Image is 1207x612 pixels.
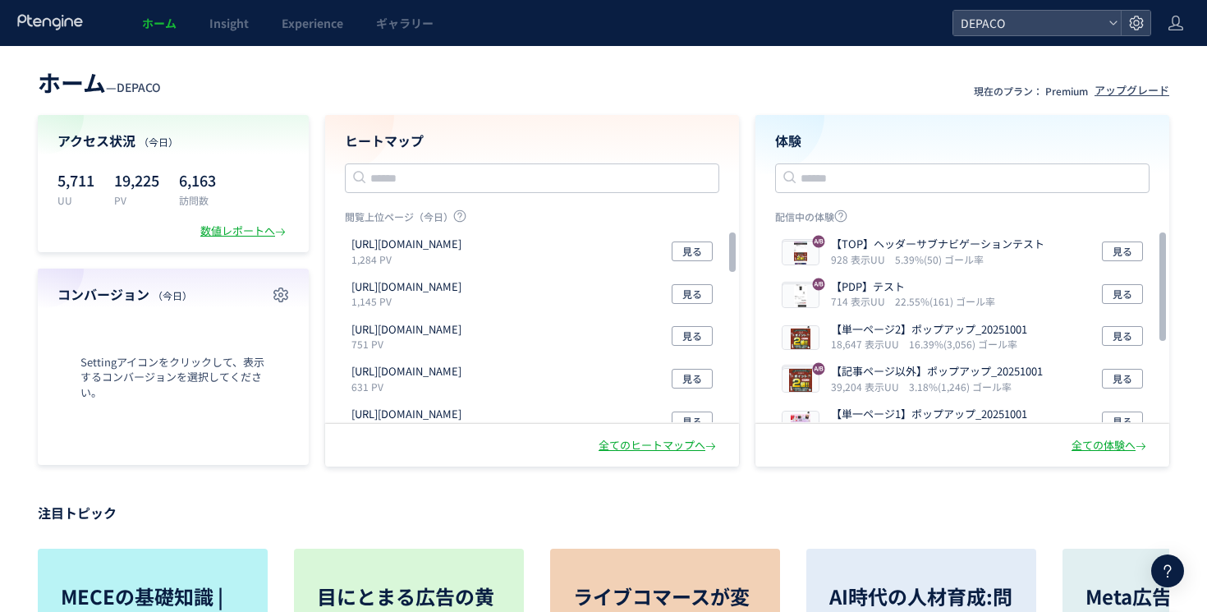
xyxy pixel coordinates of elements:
i: 3.18%(1,246) ゴール率 [909,380,1012,393]
p: 6,163 [179,167,216,193]
p: PV [114,193,159,207]
p: 【PDP】テスト [831,279,989,295]
h4: アクセス状況 [57,131,289,150]
span: ギャラリー [376,15,434,31]
i: 714 表示UU [831,294,892,308]
p: 【単一ページ1】ポップアップ_20251001 [831,407,1027,422]
span: 見る [682,326,702,346]
i: 5.39%(50) ゴール率 [895,252,984,266]
p: 注目トピック [38,499,1169,526]
button: 見る [672,242,713,261]
i: 18,647 表示UU [831,337,906,351]
span: 見る [1113,412,1132,431]
div: 全てのヒートマップへ [599,438,719,453]
p: 【TOP】ヘッダーサブナビゲーションテスト [831,237,1044,252]
p: UU [57,193,94,207]
p: 配信中の体験 [775,209,1150,230]
img: efb613e78dd385384c17f0edc23d335a1759280285655.png [782,369,819,392]
p: 【単一ページ2】ポップアップ_20251001 [831,322,1027,338]
span: 見る [682,369,702,389]
p: 19,225 [114,167,159,193]
i: 39,204 表示UU [831,380,906,393]
div: 数値レポートへ [200,223,289,239]
img: c513e7d9b251eb435c695b29973e1f3f1753750925059.jpeg [782,284,819,307]
p: https://depaco.daimaru-matsuzakaya.jp/articles/list/b220225a [351,364,461,380]
button: 見る [1102,412,1143,431]
div: 全ての体験へ [1072,438,1150,453]
p: 1,145 PV [351,294,468,308]
span: ホーム [38,66,106,99]
i: 16.39%(3,056) ゴール率 [909,337,1017,351]
p: 現在のプラン： Premium [974,84,1088,98]
span: （今日） [139,135,178,149]
i: 6,712 表示UU [831,422,900,436]
span: Insight [209,15,249,31]
img: 6c860eb7488cc51f641869b75320fc551759735454111.jpeg [782,242,819,265]
button: 見る [672,284,713,304]
button: 見る [1102,284,1143,304]
button: 見る [672,412,713,431]
span: 見る [1113,284,1132,304]
span: Experience [282,15,343,31]
button: 見る [672,369,713,389]
span: 見る [1113,369,1132,389]
span: 見る [1113,242,1132,261]
p: https://depaco.daimaru-matsuzakaya.jp/shop/pages/specialedition-holidaycollection.aspx [351,322,461,338]
div: — [38,66,161,99]
span: 見る [682,242,702,261]
p: https://depaco.daimaru-matsuzakaya.jp/shop/goods/search.aspx [351,279,461,295]
p: 751 PV [351,337,468,351]
p: 1,284 PV [351,252,468,266]
p: 閲覧上位ページ（今日） [345,209,719,230]
i: 27.76%(1,863) ゴール率 [903,422,1012,436]
p: 【記事ページ以外】ポップアップ_20251001 [831,364,1043,380]
span: DEPACO [956,11,1102,35]
span: ホーム [142,15,177,31]
span: 見る [1113,326,1132,346]
button: 見る [1102,369,1143,389]
button: 見る [1102,242,1143,261]
p: 631 PV [351,380,468,393]
span: 見る [682,284,702,304]
h4: ヒートマップ [345,131,719,150]
i: 928 表示UU [831,252,892,266]
p: 5,711 [57,167,94,193]
span: 見る [682,412,702,431]
h4: 体験 [775,131,1150,150]
p: 586 PV [351,422,468,436]
img: 4ae5c2bb8e7d63de4086b9f867a48d141759281735374.png [782,326,819,349]
p: https://depaco.daimaru-matsuzakaya.jp/shop/default.aspx [351,237,461,252]
img: f6e69b6bd3cd615202c0588b3497190f1759281533500.png [782,412,819,435]
p: 訪問数 [179,193,216,207]
p: https://depaco.daimaru-matsuzakaya.jp/articles/list/b250924b [351,407,461,422]
h4: コンバージョン [57,285,289,304]
span: Settingアイコンをクリックして、表示するコンバージョンを選択してください。 [57,355,289,401]
button: 見る [1102,326,1143,346]
button: 見る [672,326,713,346]
span: DEPACO [117,79,161,95]
div: アップグレード [1095,83,1169,99]
i: 22.55%(161) ゴール率 [895,294,995,308]
span: （今日） [153,288,192,302]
